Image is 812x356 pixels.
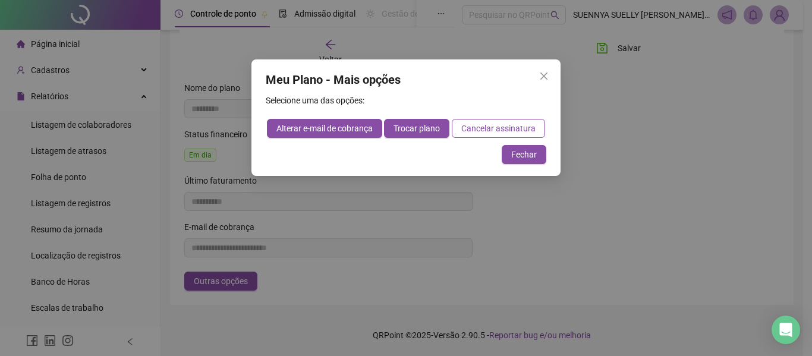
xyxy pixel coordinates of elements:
button: Cancelar assinatura [452,119,545,138]
span: Trocar plano [394,122,440,135]
span: Alterar e-mail de cobrança [276,122,373,135]
button: Alterar e-mail de cobrança [267,119,382,138]
span: Cancelar assinatura [461,122,536,135]
h4: Meu Plano - Mais opções [266,71,546,88]
button: Trocar plano [384,119,449,138]
span: Fechar [511,148,537,161]
button: Close [534,67,553,86]
span: Selecione uma das opções: [266,96,364,105]
button: Fechar [502,145,546,164]
div: Open Intercom Messenger [772,316,800,344]
span: close [539,71,549,81]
